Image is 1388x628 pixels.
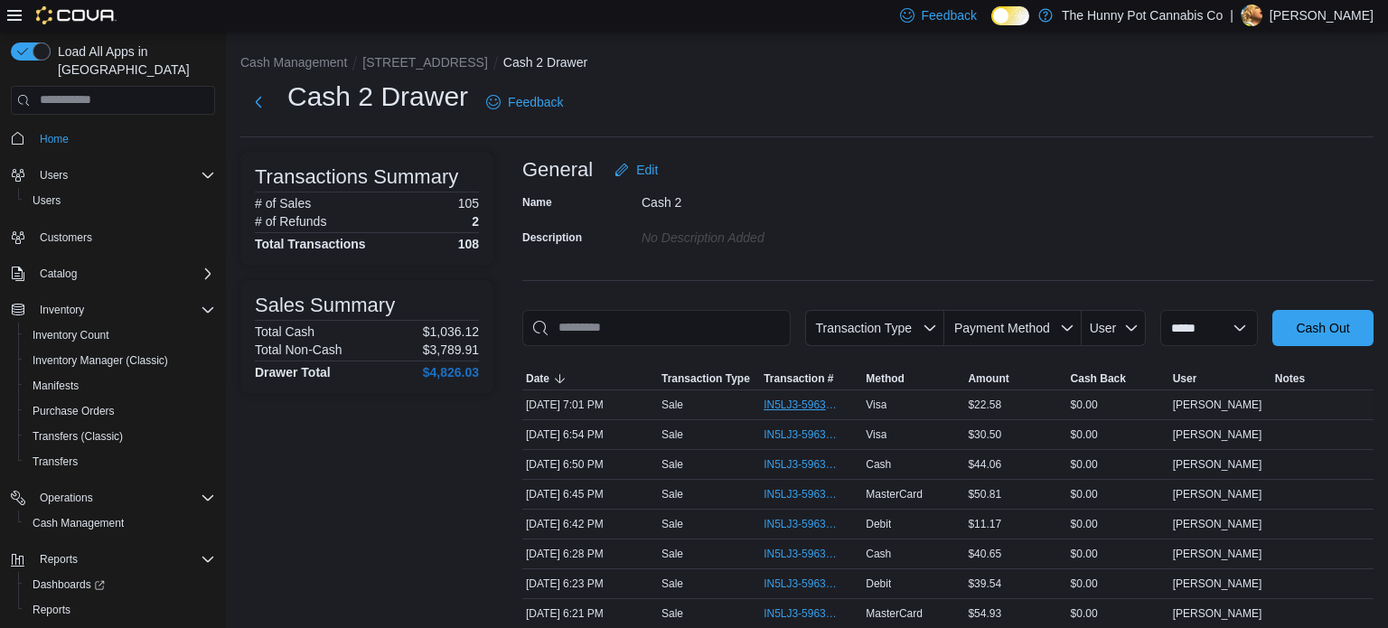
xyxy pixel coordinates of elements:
label: Description [522,230,582,245]
span: Home [40,132,69,146]
span: $11.17 [968,517,1001,531]
h3: Sales Summary [255,295,395,316]
div: $0.00 [1067,543,1169,565]
h1: Cash 2 Drawer [287,79,468,115]
span: [PERSON_NAME] [1173,457,1262,472]
span: Home [33,127,215,150]
span: Users [33,193,61,208]
button: IN5LJ3-5963636 [764,483,858,505]
span: Feedback [922,6,977,24]
button: Transaction Type [805,310,944,346]
button: Operations [33,487,100,509]
span: User [1090,321,1117,335]
button: Operations [4,485,222,511]
p: Sale [661,576,683,591]
p: Sale [661,547,683,561]
a: Inventory Manager (Classic) [25,350,175,371]
button: Date [522,368,658,389]
h6: Total Cash [255,324,314,339]
span: Cash Back [1071,371,1126,386]
button: User [1169,368,1271,389]
button: Users [4,163,222,188]
button: Payment Method [944,310,1082,346]
button: Cash Out [1272,310,1374,346]
p: [PERSON_NAME] [1270,5,1374,26]
span: Transaction Type [661,371,750,386]
span: Feedback [508,93,563,111]
span: Purchase Orders [25,400,215,422]
span: Operations [40,491,93,505]
div: [DATE] 6:21 PM [522,603,658,624]
a: Transfers [25,451,85,473]
span: Customers [33,226,215,248]
span: MasterCard [866,487,923,501]
span: IN5LJ3-5963689 [764,457,840,472]
span: $50.81 [968,487,1001,501]
div: [DATE] 6:28 PM [522,543,658,565]
button: Method [862,368,964,389]
span: IN5LJ3-5963339 [764,576,840,591]
p: Sale [661,457,683,472]
button: Cash Management [18,511,222,536]
span: Catalog [33,263,215,285]
label: Name [522,195,552,210]
p: 2 [472,214,479,229]
span: Dark Mode [991,25,992,26]
button: IN5LJ3-5963739 [764,424,858,445]
p: Sale [661,487,683,501]
h3: General [522,159,593,181]
span: Notes [1275,371,1305,386]
h4: $4,826.03 [423,365,479,380]
button: Users [33,164,75,186]
span: [PERSON_NAME] [1173,517,1262,531]
a: Dashboards [25,574,112,595]
button: Cash Back [1067,368,1169,389]
p: $1,036.12 [423,324,479,339]
button: Reports [33,548,85,570]
button: User [1082,310,1146,346]
button: Inventory [4,297,222,323]
span: $22.58 [968,398,1001,412]
span: Transaction Type [815,321,912,335]
span: Reports [33,548,215,570]
span: Inventory Count [33,328,109,342]
h3: Transactions Summary [255,166,458,188]
div: [DATE] 6:23 PM [522,573,658,595]
a: Manifests [25,375,86,397]
span: Dashboards [25,574,215,595]
nav: An example of EuiBreadcrumbs [240,53,1374,75]
span: [PERSON_NAME] [1173,398,1262,412]
div: $0.00 [1067,424,1169,445]
button: Cash 2 Drawer [503,55,587,70]
span: Date [526,371,549,386]
img: Cova [36,6,117,24]
h6: Total Non-Cash [255,342,342,357]
a: Home [33,128,76,150]
span: $39.54 [968,576,1001,591]
div: [DATE] 6:42 PM [522,513,658,535]
span: IN5LJ3-5963580 [764,517,840,531]
button: Notes [1271,368,1374,389]
div: [DATE] 6:45 PM [522,483,658,505]
a: Customers [33,227,99,248]
span: Manifests [25,375,215,397]
button: Cash Management [240,55,347,70]
span: $30.50 [968,427,1001,442]
button: Amount [964,368,1066,389]
div: [DATE] 6:50 PM [522,454,658,475]
button: Reports [4,547,222,572]
button: Inventory [33,299,91,321]
p: | [1230,5,1233,26]
button: Catalog [4,261,222,286]
span: Visa [866,398,886,412]
button: Reports [18,597,222,623]
p: Sale [661,606,683,621]
span: Inventory Manager (Classic) [33,353,168,368]
div: [DATE] 6:54 PM [522,424,658,445]
span: Transfers [25,451,215,473]
span: Method [866,371,905,386]
a: Dashboards [18,572,222,597]
span: IN5LJ3-5963851 [764,398,840,412]
p: Sale [661,398,683,412]
div: $0.00 [1067,454,1169,475]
